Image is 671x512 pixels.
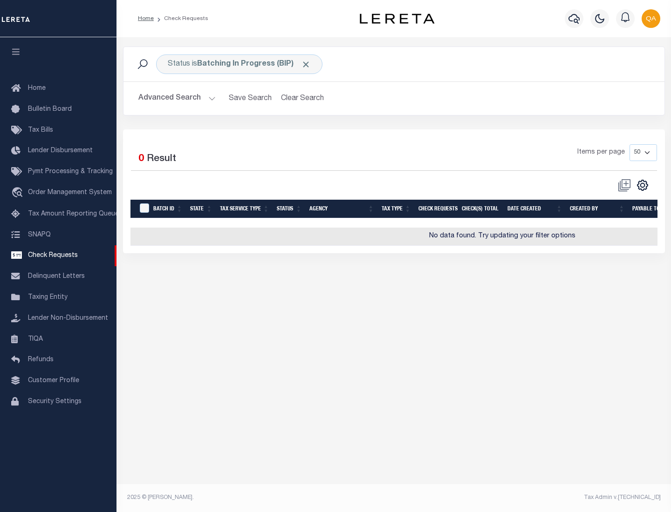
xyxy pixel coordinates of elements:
div: 2025 © [PERSON_NAME]. [120,493,394,502]
th: State: activate to sort column ascending [186,200,216,219]
th: Check(s) Total [458,200,504,219]
th: Check Requests [415,200,458,219]
button: Advanced Search [138,89,216,108]
span: Items per page [577,148,625,158]
span: SNAPQ [28,231,51,238]
span: Order Management System [28,189,112,196]
div: Status is [156,54,322,74]
span: TIQA [28,336,43,342]
th: Agency: activate to sort column ascending [306,200,378,219]
th: Batch Id: activate to sort column ascending [150,200,186,219]
span: Refunds [28,357,54,363]
span: Home [28,85,46,92]
li: Check Requests [154,14,208,23]
span: Lender Disbursement [28,148,93,154]
th: Tax Type: activate to sort column ascending [378,200,415,219]
span: Click to Remove [301,60,311,69]
i: travel_explore [11,187,26,199]
button: Save Search [223,89,277,108]
span: Lender Non-Disbursement [28,315,108,322]
button: Clear Search [277,89,328,108]
b: Batching In Progress (BIP) [197,61,311,68]
th: Status: activate to sort column ascending [273,200,306,219]
th: Created By: activate to sort column ascending [566,200,629,219]
span: Customer Profile [28,377,79,384]
span: Delinquent Letters [28,273,85,280]
img: svg+xml;base64,PHN2ZyB4bWxucz0iaHR0cDovL3d3dy53My5vcmcvMjAwMC9zdmciIHBvaW50ZXItZXZlbnRzPSJub25lIi... [642,9,660,28]
span: Bulletin Board [28,106,72,113]
th: Tax Service Type: activate to sort column ascending [216,200,273,219]
img: logo-dark.svg [360,13,434,24]
th: Date Created: activate to sort column ascending [504,200,566,219]
span: 0 [138,154,144,164]
a: Home [138,16,154,21]
span: Tax Bills [28,127,53,134]
span: Taxing Entity [28,294,68,301]
span: Tax Amount Reporting Queue [28,211,119,217]
span: Check Requests [28,252,78,259]
label: Result [147,152,176,167]
span: Pymt Processing & Tracking [28,168,113,175]
span: Security Settings [28,398,82,405]
div: Tax Admin v.[TECHNICAL_ID] [401,493,661,502]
